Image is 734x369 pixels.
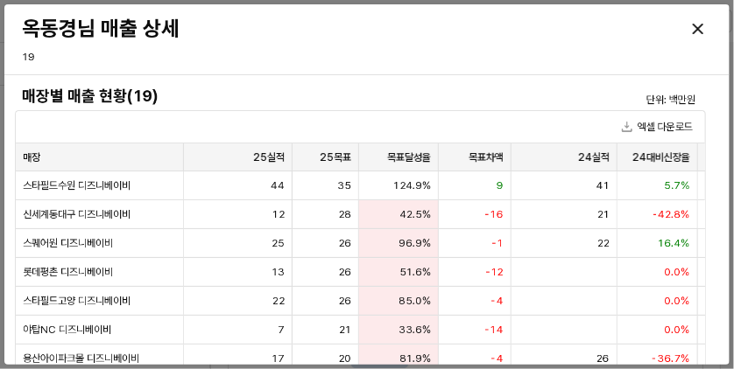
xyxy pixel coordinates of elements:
span: 22 [272,294,285,308]
span: 0.0% [664,294,689,308]
button: 엑셀 다운로드 [615,116,700,137]
span: 26 [596,352,610,366]
span: 28 [338,207,351,221]
span: -14 [485,323,504,337]
button: Close [684,15,712,43]
span: 51.6% [399,265,431,279]
span: 스타필드수원 디즈니베이비 [23,178,131,192]
span: -16 [485,207,504,221]
span: 롯데평촌 디즈니베이비 [23,265,113,279]
span: 목표차액 [469,150,504,164]
span: 35 [337,178,351,192]
span: 17 [272,352,285,366]
span: 0.0% [664,265,689,279]
span: -42.8% [653,207,689,221]
span: 41 [596,178,610,192]
span: -1 [492,236,504,250]
span: 스퀘어원 디즈니베이비 [23,236,113,250]
span: 7 [278,323,285,337]
span: 26 [338,236,351,250]
span: 용산아이파크몰 디즈니베이비 [23,352,139,366]
span: 124.9% [393,178,431,192]
span: 24대비신장율 [632,150,689,164]
span: 25목표 [320,150,351,164]
span: 25실적 [253,150,285,164]
span: 9 [497,178,504,192]
span: 44 [271,178,285,192]
span: 33.6% [399,323,431,337]
span: 22 [597,236,610,250]
span: 24실적 [578,150,610,164]
span: 13 [272,265,285,279]
span: 매장 [23,150,40,164]
p: 단위: 백만원 [602,92,695,108]
span: 26 [338,265,351,279]
span: 26 [338,294,351,308]
span: -12 [486,265,504,279]
span: 85.0% [399,294,431,308]
span: -4 [491,294,504,308]
span: 20 [338,352,351,366]
span: -4 [491,352,504,366]
span: 81.9% [399,352,431,366]
span: 42.5% [399,207,431,221]
h4: 매장별 매출 현황(19) [22,87,526,105]
h3: 옥동경님 매출 상세 [22,17,536,41]
span: 21 [339,323,351,337]
span: 21 [597,207,610,221]
p: 19 [22,49,184,65]
span: 96.9% [399,236,431,250]
span: 스타필드고양 디즈니베이비 [23,294,131,308]
span: 5.7% [664,178,689,192]
span: 신세계동대구 디즈니베이비 [23,207,131,221]
span: 16.4% [658,236,689,250]
span: 야탑NC 디즈니베이비 [23,323,111,337]
span: 목표달성율 [387,150,431,164]
span: 0.0% [664,323,689,337]
span: -36.7% [652,352,689,366]
span: 12 [272,207,285,221]
span: 25 [272,236,285,250]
